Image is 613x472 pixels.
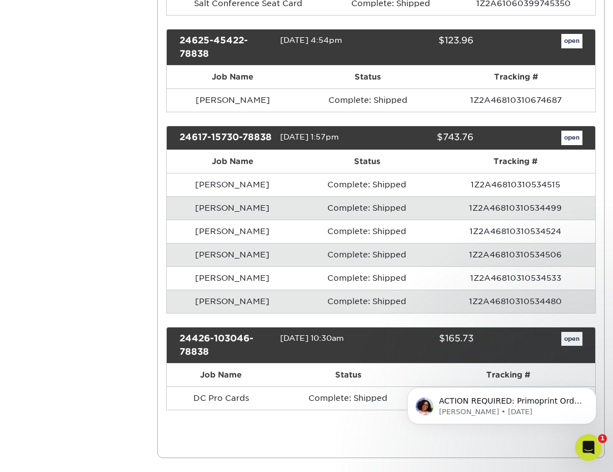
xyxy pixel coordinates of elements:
[167,66,298,88] th: Job Name
[167,196,298,220] td: [PERSON_NAME]
[391,364,613,442] iframe: Intercom notifications message
[436,196,595,220] td: 1Z2A46810310534499
[298,220,436,243] td: Complete: Shipped
[561,131,582,145] a: open
[48,43,192,53] p: Message from Avery, sent 42w ago
[298,266,436,290] td: Complete: Shipped
[280,36,342,44] span: [DATE] 4:54pm
[298,290,436,313] td: Complete: Shipped
[421,364,595,386] th: Tracking #
[575,434,602,461] iframe: Intercom live chat
[373,332,482,359] div: $165.73
[167,173,298,196] td: [PERSON_NAME]
[561,332,582,346] a: open
[171,332,280,359] div: 24426-103046-78838
[275,386,421,410] td: Complete: Shipped
[437,88,595,112] td: 1Z2A46810310674687
[167,364,275,386] th: Job Name
[298,150,436,173] th: Status
[436,150,595,173] th: Tracking #
[298,243,436,266] td: Complete: Shipped
[167,266,298,290] td: [PERSON_NAME]
[280,132,339,141] span: [DATE] 1:57pm
[167,386,275,410] td: DC Pro Cards
[171,34,280,61] div: 24625-45422-78838
[171,131,280,145] div: 24617-15730-78838
[167,220,298,243] td: [PERSON_NAME]
[298,66,437,88] th: Status
[298,88,437,112] td: Complete: Shipped
[436,173,595,196] td: 1Z2A46810310534515
[48,32,191,351] span: ACTION REQUIRED: Primoprint Order [CREDIT_CARD_NUMBER] Good morning [PERSON_NAME], Thank you for ...
[436,220,595,243] td: 1Z2A46810310534524
[436,290,595,313] td: 1Z2A46810310534480
[275,364,421,386] th: Status
[167,150,298,173] th: Job Name
[561,34,582,48] a: open
[598,434,607,443] span: 1
[373,131,482,145] div: $743.76
[436,266,595,290] td: 1Z2A46810310534533
[298,196,436,220] td: Complete: Shipped
[280,334,344,342] span: [DATE] 10:30am
[167,243,298,266] td: [PERSON_NAME]
[167,88,298,112] td: [PERSON_NAME]
[437,66,595,88] th: Tracking #
[167,290,298,313] td: [PERSON_NAME]
[298,173,436,196] td: Complete: Shipped
[436,243,595,266] td: 1Z2A46810310534506
[373,34,482,61] div: $123.96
